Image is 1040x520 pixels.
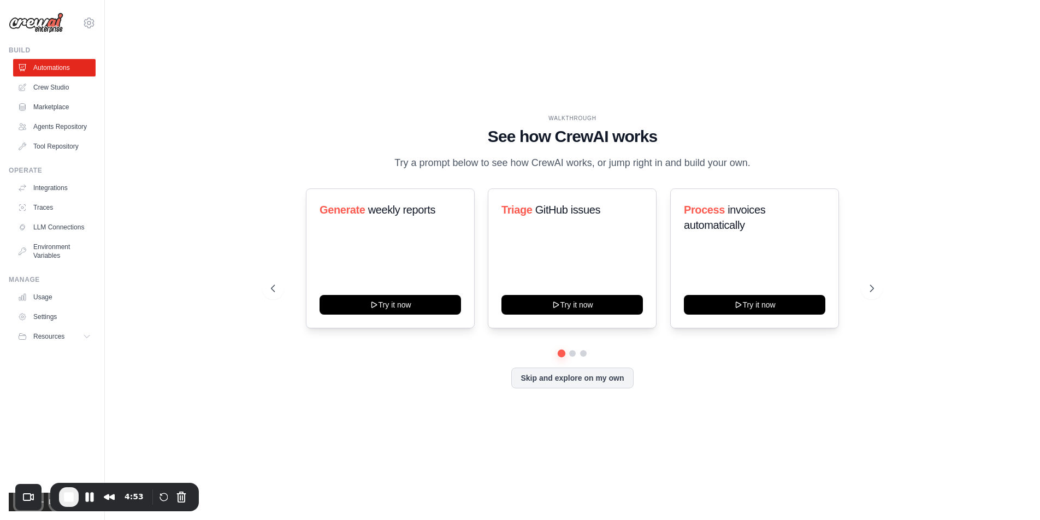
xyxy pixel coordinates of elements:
span: Triage [501,204,533,216]
button: Skip and explore on my own [511,368,633,388]
img: Logo [9,13,63,33]
button: Resources [13,328,96,345]
a: Crew Studio [13,79,96,96]
span: invoices automatically [684,204,765,231]
a: Tool Repository [13,138,96,155]
a: Traces [13,199,96,216]
a: Usage [13,288,96,306]
a: Agents Repository [13,118,96,135]
span: GitHub issues [535,204,600,216]
button: Try it now [684,295,825,315]
button: Try it now [501,295,643,315]
span: Resources [33,332,64,341]
h1: See how CrewAI works [271,127,874,146]
button: Logout [9,493,96,511]
a: Environment Variables [13,238,96,264]
a: Marketplace [13,98,96,116]
div: Build [9,46,96,55]
div: Operate [9,166,96,175]
span: Generate [320,204,365,216]
span: Process [684,204,725,216]
div: Manage [9,275,96,284]
span: weekly reports [368,204,435,216]
a: Automations [13,59,96,76]
a: Integrations [13,179,96,197]
div: WALKTHROUGH [271,114,874,122]
a: LLM Connections [13,218,96,236]
a: Settings [13,308,96,326]
p: Try a prompt below to see how CrewAI works, or jump right in and build your own. [389,155,756,171]
button: Try it now [320,295,461,315]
